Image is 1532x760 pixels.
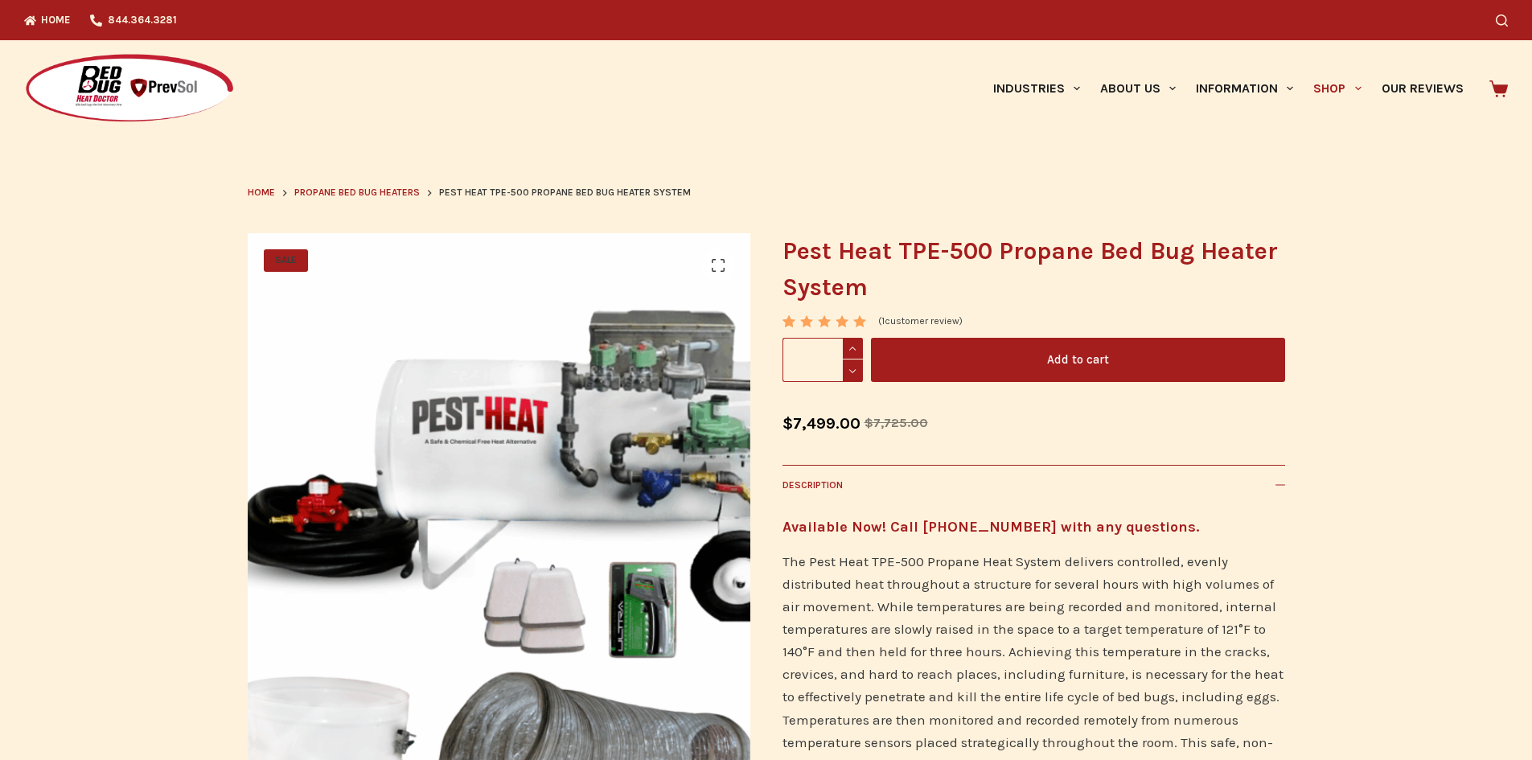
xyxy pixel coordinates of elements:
[1371,40,1473,137] a: Our Reviews
[782,315,794,340] span: 1
[871,338,1285,382] button: Add to cart
[782,465,1285,504] button: Description
[1304,40,1371,137] a: Shop
[782,338,863,382] input: Product quantity
[782,315,869,327] div: Rated 5.00 out of 5
[865,415,873,430] span: $
[782,414,860,433] bdi: 7,499.00
[878,314,963,330] a: (1customer review)
[294,185,420,201] a: Propane Bed Bug Heaters
[1496,14,1508,27] button: Search
[782,414,793,433] span: $
[702,249,734,281] a: 🔍
[782,315,869,401] span: Rated out of 5 based on customer rating
[782,516,1285,538] h4: Available Now! Call [PHONE_NUMBER] with any questions.
[439,185,691,201] span: Pest Heat TPE-500 Propane Bed Bug Heater System
[264,249,308,272] span: SALE
[24,53,235,125] img: Prevsol/Bed Bug Heat Doctor
[1186,40,1304,137] a: Information
[248,185,275,201] a: Home
[248,187,275,198] span: Home
[294,187,420,198] span: Propane Bed Bug Heaters
[983,40,1090,137] a: Industries
[983,40,1473,137] nav: Primary
[782,233,1285,306] h1: Pest Heat TPE-500 Propane Bed Bug Heater System
[1090,40,1185,137] a: About Us
[881,315,885,327] span: 1
[865,415,928,430] bdi: 7,725.00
